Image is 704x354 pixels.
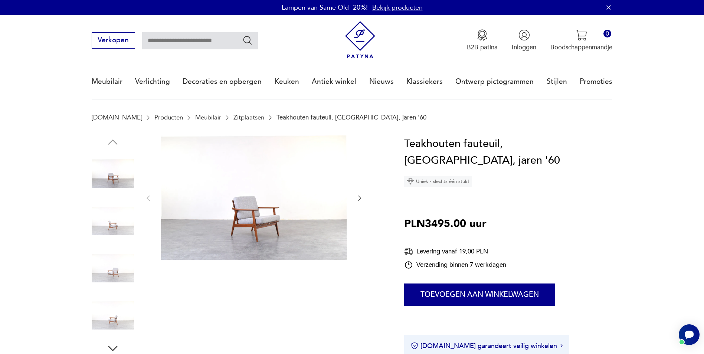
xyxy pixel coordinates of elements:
[416,260,506,269] font: Verzending binnen 7 werkdagen
[477,29,488,41] img: Het pictogram van de medaille
[518,29,530,41] img: Pictogram voor gebruikers
[154,114,183,121] a: Producten
[467,29,498,52] a: Het pictogram van de medailleB2B patina
[576,29,587,41] img: Winkelwagen icoon
[135,65,170,99] a: Verlichting
[406,65,443,99] a: Klassiekers
[411,341,563,351] button: [DOMAIN_NAME] garandeert veilig winkelen
[467,29,498,52] button: B2B patina
[282,3,368,12] p: Lampen van Same Old -20%!
[467,43,498,52] p: B2B patina
[550,43,612,52] p: Boodschappenmandje
[560,344,563,348] img: Pijl naar rechts icoon
[341,21,379,59] img: Patina - een winkel met vintage meubels en decoraties
[92,200,134,242] img: Productfoto Teakhouten fauteuil, Denemarken, jaren '60.
[580,65,612,99] a: Promoties
[411,342,418,350] img: Certificaat icoon
[547,65,567,99] a: Stijlen
[92,294,134,337] img: Productfoto Teakhouten fauteuil, Denemarken, jaren '60.
[416,247,488,256] font: Levering vanaf 19,00 PLN
[512,43,536,52] p: Inloggen
[92,32,135,49] button: Verkopen
[92,38,135,44] a: Verkopen
[161,135,347,260] img: Productfoto Teakhouten fauteuil, Denemarken, jaren '60.
[603,30,611,37] div: 0
[275,65,299,99] a: Keuken
[276,114,426,121] p: Teakhouten fauteuil, [GEOGRAPHIC_DATA], jaren '60
[550,29,612,52] button: 0Boodschappenmandje
[369,65,394,99] a: Nieuws
[420,341,557,351] font: [DOMAIN_NAME] garandeert veilig winkelen
[512,29,536,52] button: Inloggen
[404,216,487,233] p: PLN3495.00 uur
[372,3,423,12] a: Bekijk producten
[92,114,142,121] a: [DOMAIN_NAME]
[416,178,469,185] font: Uniek - slechts één stuk!
[455,65,534,99] a: Ontwerp pictogrammen
[404,283,555,306] button: Toevoegen aan winkelwagen
[195,114,221,121] a: Meubilair
[92,153,134,195] img: Productfoto Teakhouten fauteuil, Denemarken, jaren '60.
[92,65,122,99] a: Meubilair
[92,247,134,289] img: Productfoto Teakhouten fauteuil, Denemarken, jaren '60.
[404,135,613,169] h1: Teakhouten fauteuil, [GEOGRAPHIC_DATA], jaren '60
[183,65,262,99] a: Decoraties en opbergen
[312,65,356,99] a: Antiek winkel
[233,114,264,121] a: Zitplaatsen
[404,247,413,256] img: Levering icoon
[407,178,414,185] img: Het pictogram van de diamant
[420,290,539,299] font: Toevoegen aan winkelwagen
[679,324,700,345] iframe: Smartsupp widget button
[242,35,253,46] button: Zoeken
